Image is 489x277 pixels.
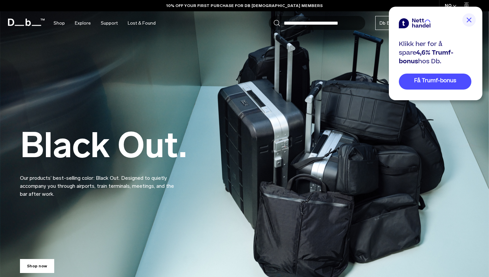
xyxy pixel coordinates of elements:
[462,13,476,27] img: close button
[399,48,453,66] span: 4,6% Trumf-bonus
[399,18,430,28] img: netthandel brand logo
[414,77,456,85] span: Få Trumf-bonus
[101,11,118,35] a: Support
[128,11,156,35] a: Lost & Found
[54,11,65,35] a: Shop
[75,11,91,35] a: Explore
[399,74,471,90] a: Få Trumf-bonus
[166,3,323,9] a: 10% OFF YOUR FIRST PURCHASE FOR DB [DEMOGRAPHIC_DATA] MEMBERS
[20,128,187,163] h2: Black Out.
[399,40,471,66] div: Klikk her for å spare hos Db.
[20,166,180,198] p: Our products’ best-selling color: Black Out. Designed to quietly accompany you through airports, ...
[375,16,403,30] a: Db Black
[49,11,161,35] nav: Main Navigation
[20,259,54,273] a: Shop now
